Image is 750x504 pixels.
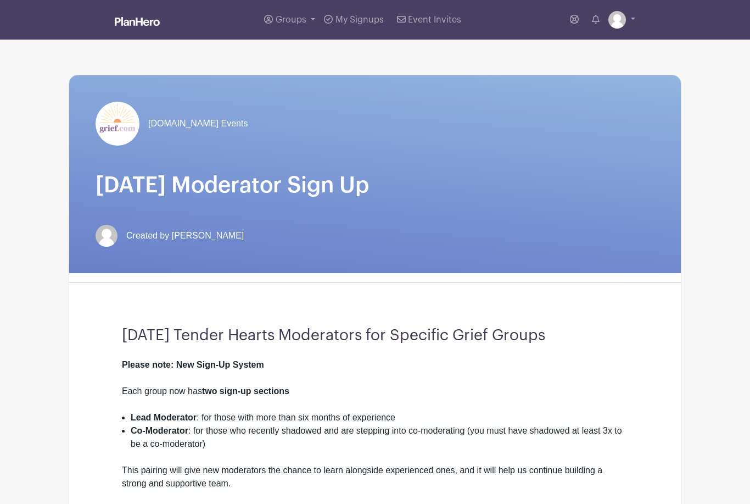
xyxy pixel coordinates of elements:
h3: [DATE] Tender Hearts Moderators for Specific Grief Groups [122,326,628,345]
span: My Signups [335,15,384,24]
strong: Co-Moderator [131,426,188,435]
img: logo_white-6c42ec7e38ccf1d336a20a19083b03d10ae64f83f12c07503d8b9e83406b4c7d.svg [115,17,160,26]
li: : for those who recently shadowed and are stepping into co-moderating (you must have shadowed at ... [131,424,628,464]
img: default-ce2991bfa6775e67f084385cd625a349d9dcbb7a52a09fb2fda1e96e2d18dcdb.png [608,11,626,29]
strong: Lead Moderator [131,413,197,422]
li: : for those with more than six months of experience [131,411,628,424]
span: Event Invites [408,15,461,24]
strong: two sign-up sections [202,386,289,396]
div: Each group now has [122,385,628,411]
span: [DOMAIN_NAME] Events [148,117,248,130]
span: Created by [PERSON_NAME] [126,229,244,242]
strong: Please note: New Sign-Up System [122,360,264,369]
img: default-ce2991bfa6775e67f084385cd625a349d9dcbb7a52a09fb2fda1e96e2d18dcdb.png [96,225,117,247]
img: grief-logo-planhero.png [96,102,139,146]
h1: [DATE] Moderator Sign Up [96,172,654,198]
span: Groups [276,15,306,24]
